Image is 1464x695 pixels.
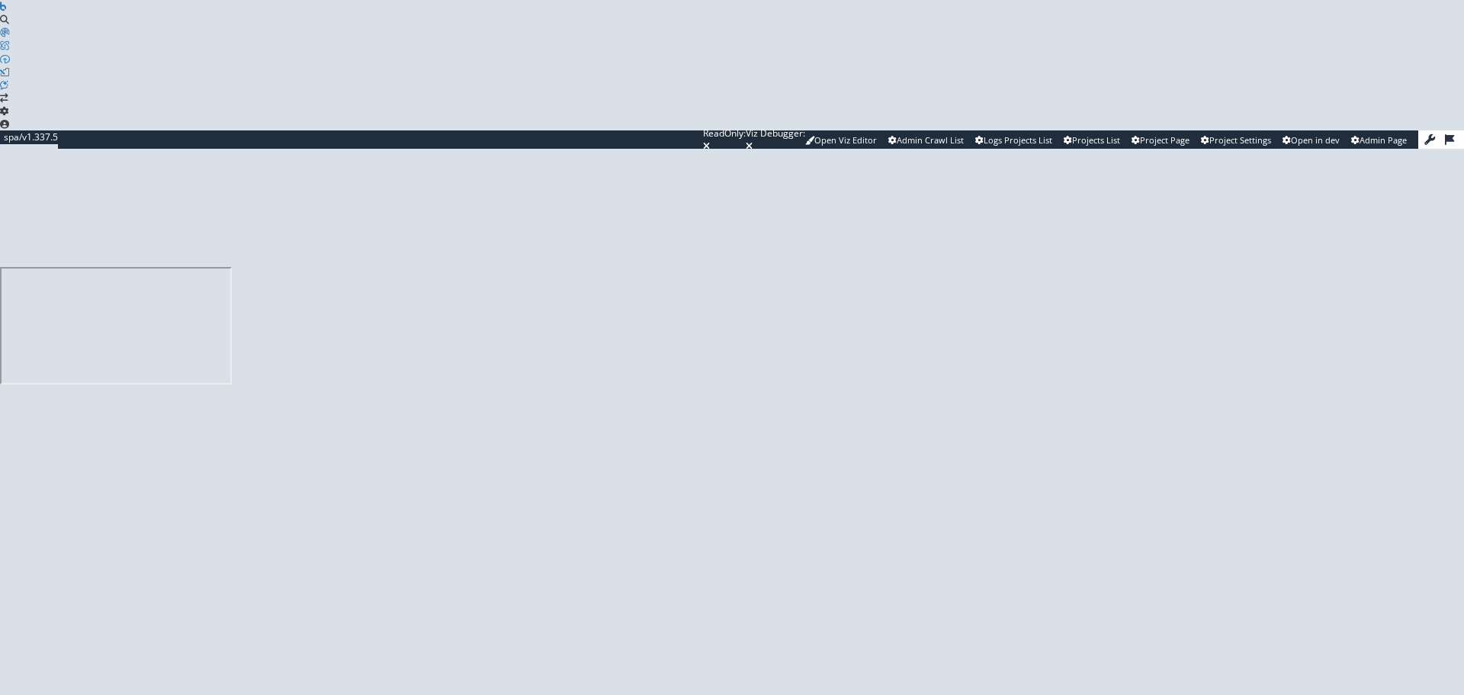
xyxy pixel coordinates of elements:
a: Admin Crawl List [888,134,964,146]
span: Open Viz Editor [814,134,877,146]
a: Project Settings [1201,134,1271,146]
a: Open in dev [1283,134,1340,146]
span: Logs Projects List [984,134,1052,146]
span: Admin Page [1360,134,1407,146]
a: Open Viz Editor [805,134,877,146]
a: Logs Projects List [975,134,1052,146]
span: Open in dev [1291,134,1340,146]
span: Project Settings [1209,134,1271,146]
span: Projects List [1072,134,1120,146]
span: Admin Crawl List [897,134,964,146]
a: Project Page [1132,134,1189,146]
span: Project Page [1140,134,1189,146]
a: Admin Page [1351,134,1407,146]
div: Viz Debugger: [746,127,805,140]
a: Projects List [1064,134,1120,146]
div: ReadOnly: [703,127,746,140]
